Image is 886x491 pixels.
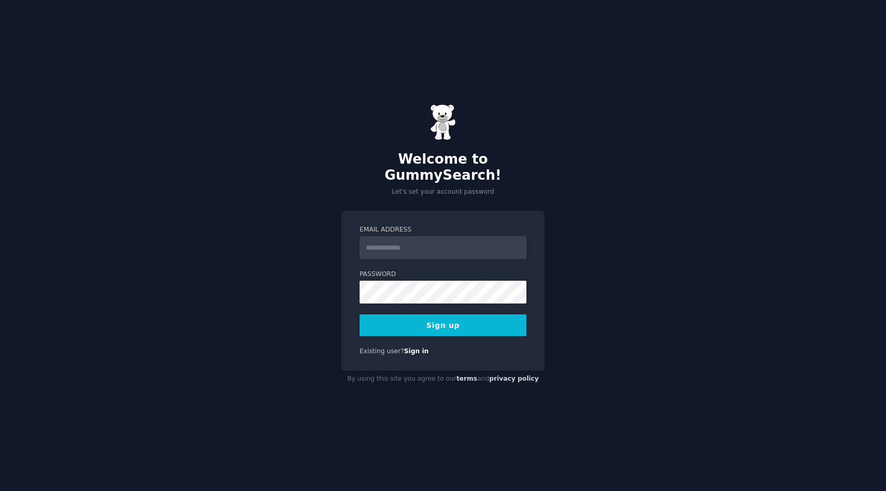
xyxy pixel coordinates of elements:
a: terms [456,375,477,382]
a: privacy policy [489,375,539,382]
label: Password [360,270,526,279]
span: Existing user? [360,348,404,355]
h2: Welcome to GummySearch! [341,151,545,184]
a: Sign in [404,348,429,355]
button: Sign up [360,314,526,336]
div: By using this site you agree to our and [341,371,545,387]
label: Email Address [360,225,526,235]
img: Gummy Bear [430,104,456,140]
p: Let's set your account password [341,187,545,197]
